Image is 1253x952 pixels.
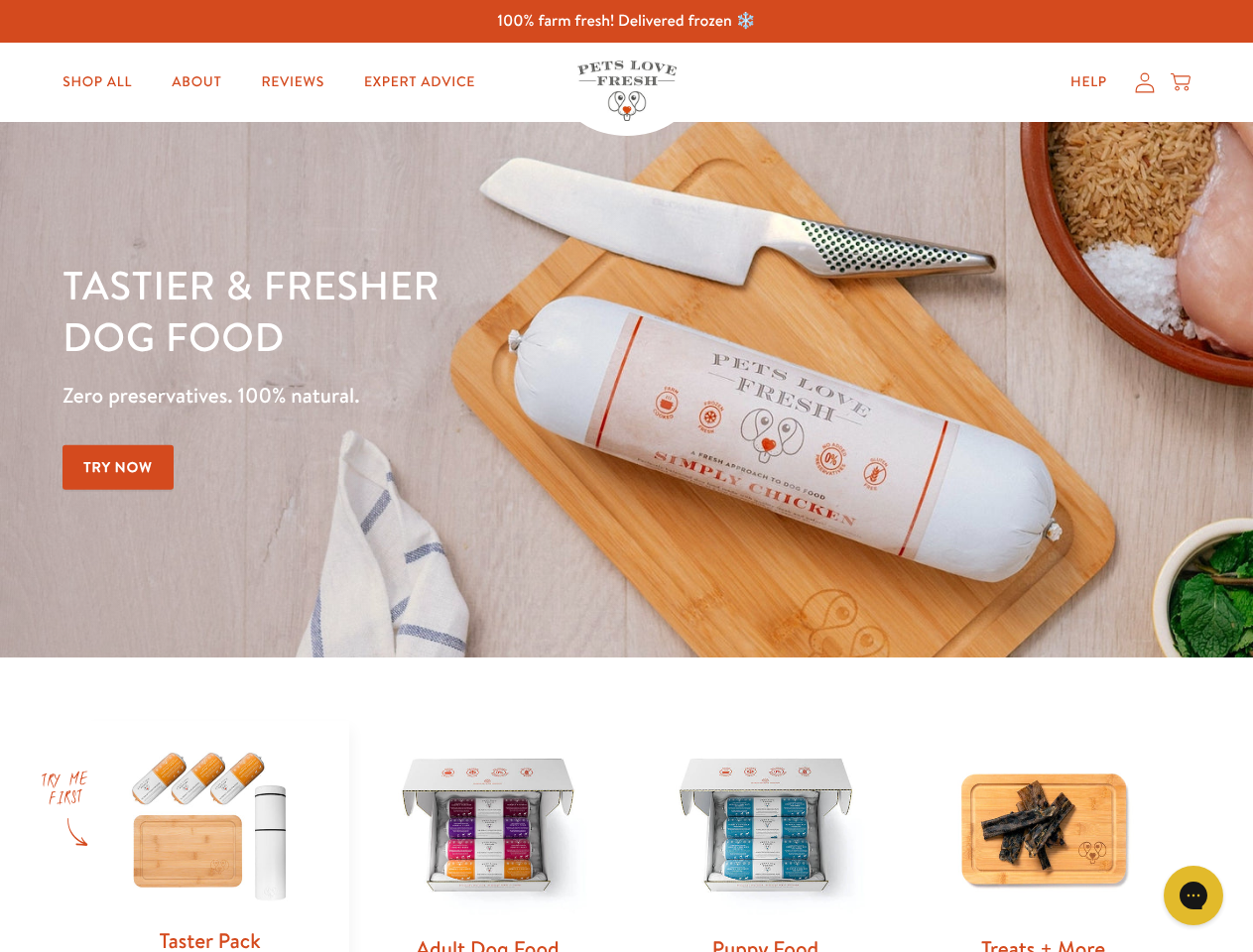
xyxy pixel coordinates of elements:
[348,62,491,102] a: Expert Advice
[1055,62,1123,102] a: Help
[63,378,814,414] p: Zero preservatives. 100% natural.
[245,62,339,102] a: Reviews
[156,62,237,102] a: About
[577,60,677,121] img: Pets Love Fresh
[63,445,174,490] a: Try Now
[1154,859,1233,932] iframe: Gorgias live chat messenger
[47,62,148,102] a: Shop All
[63,259,814,362] h1: Tastier & fresher dog food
